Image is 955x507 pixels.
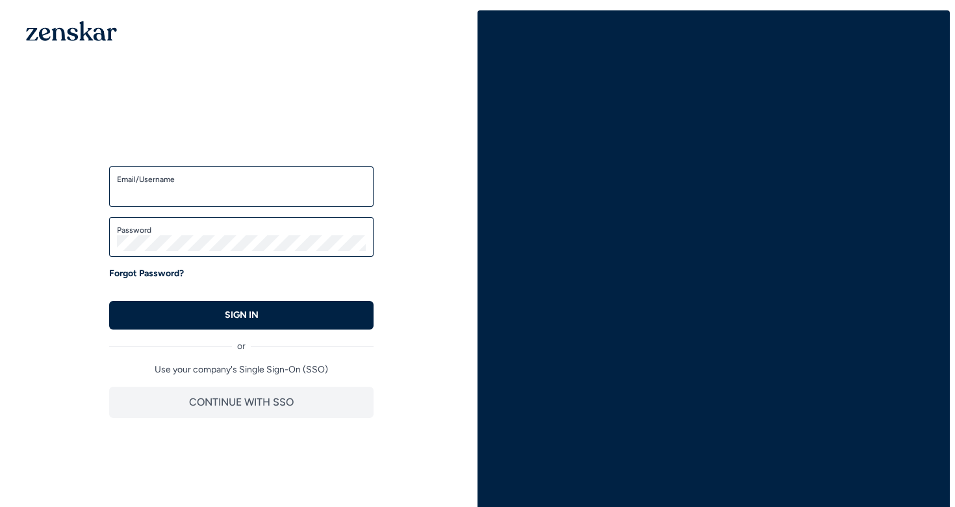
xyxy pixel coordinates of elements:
[109,363,374,376] p: Use your company's Single Sign-On (SSO)
[225,309,259,322] p: SIGN IN
[109,330,374,353] div: or
[117,174,366,185] label: Email/Username
[109,387,374,418] button: CONTINUE WITH SSO
[26,21,117,41] img: 1OGAJ2xQqyY4LXKgY66KYq0eOWRCkrZdAb3gUhuVAqdWPZE9SRJmCz+oDMSn4zDLXe31Ii730ItAGKgCKgCCgCikA4Av8PJUP...
[109,301,374,330] button: SIGN IN
[117,225,366,235] label: Password
[109,267,184,280] a: Forgot Password?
